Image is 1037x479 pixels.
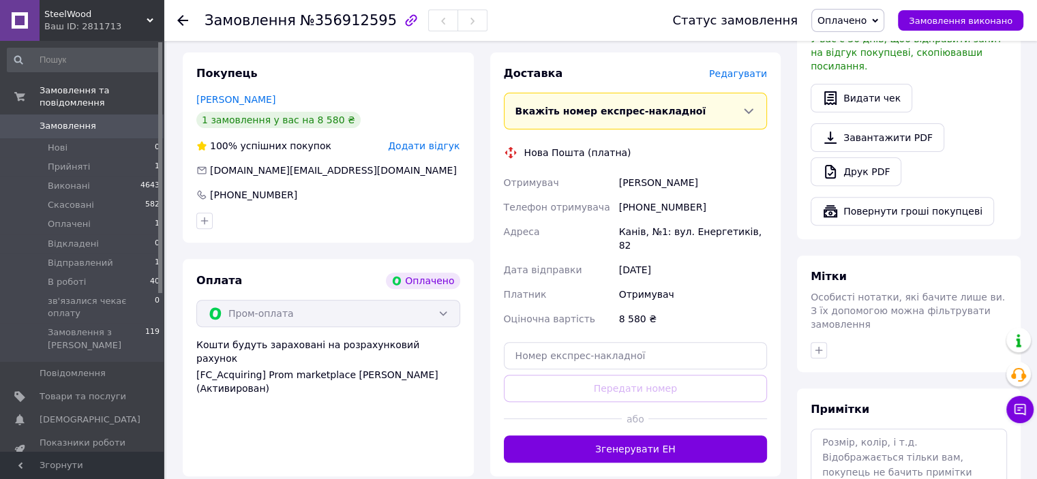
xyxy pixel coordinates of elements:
span: Телефон отримувача [504,202,610,213]
a: Завантажити PDF [811,123,944,152]
span: Виконані [48,180,90,192]
button: Чат з покупцем [1006,396,1034,423]
span: 40 [150,276,160,288]
span: Показники роботи компанії [40,437,126,461]
div: [FC_Acquiring] Prom marketplace [PERSON_NAME] (Активирован) [196,368,460,395]
button: Повернути гроші покупцеві [811,197,994,226]
span: Примітки [811,403,869,416]
span: Доставка [504,67,563,80]
span: Повідомлення [40,367,106,380]
span: Замовлення та повідомлення [40,84,164,109]
span: Особисті нотатки, які бачите лише ви. З їх допомогою можна фільтрувати замовлення [811,292,1005,330]
span: Дата відправки [504,264,582,275]
button: Замовлення виконано [898,10,1023,31]
span: 0 [155,142,160,154]
div: 1 замовлення у вас на 8 580 ₴ [196,112,361,128]
span: Редагувати [709,68,767,79]
span: 1 [155,161,160,173]
span: 4643 [140,180,160,192]
span: зв'язалися чекає оплату [48,295,155,320]
div: Отримувач [616,282,770,307]
div: Кошти будуть зараховані на розрахунковий рахунок [196,338,460,395]
span: 1 [155,257,160,269]
span: В роботі [48,276,86,288]
span: Платник [504,289,547,300]
span: 119 [145,326,160,351]
span: Нові [48,142,67,154]
div: Статус замовлення [672,14,798,27]
div: Ваш ID: 2811713 [44,20,164,33]
span: Адреса [504,226,540,237]
span: Отримувач [504,177,559,188]
span: Оціночна вартість [504,313,595,324]
span: Додати відгук [388,140,460,151]
button: Видати чек [811,84,912,112]
span: У вас є 30 днів, щоб відправити запит на відгук покупцеві, скопіювавши посилання. [811,33,1002,72]
span: 100% [210,140,237,151]
a: [PERSON_NAME] [196,94,275,105]
span: Оплата [196,274,242,287]
div: Оплачено [386,273,460,289]
div: Нова Пошта (платна) [521,146,635,159]
span: Відкладені [48,238,99,250]
div: [PERSON_NAME] [616,170,770,195]
span: Прийняті [48,161,90,173]
span: [DOMAIN_NAME][EMAIL_ADDRESS][DOMAIN_NAME] [210,165,457,176]
button: Згенерувати ЕН [504,435,768,463]
span: або [622,412,648,426]
span: 0 [155,238,160,250]
span: Вкажіть номер експрес-накладної [515,106,706,117]
span: Мітки [811,270,847,283]
span: SteelWood [44,8,147,20]
span: Замовлення виконано [909,16,1012,26]
div: Повернутися назад [177,14,188,27]
div: [DATE] [616,258,770,282]
span: [DEMOGRAPHIC_DATA] [40,414,140,426]
div: [PHONE_NUMBER] [209,188,299,202]
div: Канів, №1: вул. Енергетиків, 82 [616,219,770,258]
span: Покупець [196,67,258,80]
span: Замовлення [205,12,296,29]
span: Відправлений [48,257,113,269]
span: Замовлення [40,120,96,132]
span: №356912595 [300,12,397,29]
span: Оплачені [48,218,91,230]
span: Товари та послуги [40,390,126,403]
input: Номер експрес-накладної [504,342,768,369]
span: 582 [145,199,160,211]
span: 0 [155,295,160,320]
div: успішних покупок [196,139,331,153]
a: Друк PDF [811,157,901,186]
div: [PHONE_NUMBER] [616,195,770,219]
div: 8 580 ₴ [616,307,770,331]
span: 1 [155,218,160,230]
span: Замовлення з [PERSON_NAME] [48,326,145,351]
span: Скасовані [48,199,94,211]
span: Оплачено [817,15,867,26]
input: Пошук [7,48,161,72]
